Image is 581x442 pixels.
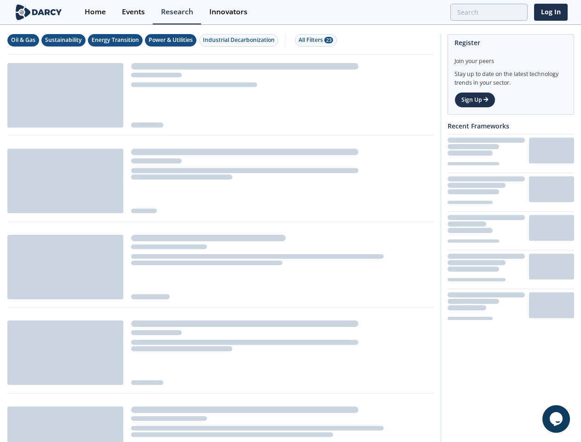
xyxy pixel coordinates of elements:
button: Power & Utilities [145,34,196,47]
a: Sign Up [454,92,495,108]
button: Oil & Gas [7,34,39,47]
div: Events [122,8,145,16]
span: 23 [324,37,333,43]
div: Recent Frameworks [448,118,574,134]
div: Register [454,35,567,51]
div: All Filters [299,36,333,44]
div: Power & Utilities [149,36,193,44]
div: Innovators [209,8,247,16]
div: Industrial Decarbonization [203,36,275,44]
button: All Filters 23 [295,34,337,47]
button: Sustainability [41,34,86,47]
div: Research [161,8,193,16]
div: Energy Transition [92,36,139,44]
div: Stay up to date on the latest technology trends in your sector. [454,65,567,87]
div: Oil & Gas [11,36,35,44]
iframe: chat widget [542,405,572,433]
div: Home [85,8,106,16]
input: Advanced Search [450,4,528,21]
div: Sustainability [45,36,82,44]
img: logo-wide.svg [14,4,64,20]
div: Join your peers [454,51,567,65]
button: Energy Transition [88,34,143,47]
a: Log In [534,4,568,21]
button: Industrial Decarbonization [199,34,278,47]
